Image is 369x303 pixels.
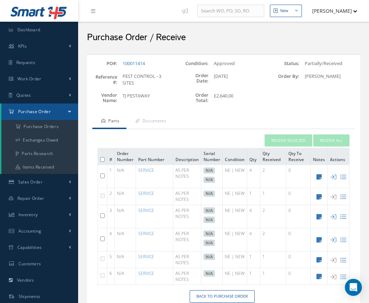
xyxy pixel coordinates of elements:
[299,73,360,80] div: [PERSON_NAME]
[117,270,124,276] span: N/A
[107,205,115,228] td: 3
[260,165,286,188] td: 2
[330,258,336,264] a: Receive Part
[313,134,349,147] button: Receive All
[1,160,78,174] a: Items Received
[340,214,346,220] a: View part details
[117,254,124,260] span: N/A
[204,217,215,223] div: N/A
[107,165,115,188] td: 1
[247,148,260,165] th: Qty
[117,230,124,236] span: N/A
[340,258,346,264] a: View part details
[115,148,136,165] th: Order Number
[17,277,34,283] span: Vendors
[247,165,260,188] td: 4
[340,275,346,281] a: View part details
[178,73,208,84] label: Order Date:
[208,60,269,67] div: Approved
[17,244,42,250] span: Capabilities
[260,251,286,268] td: 1
[138,167,154,173] a: SERVICE
[138,230,154,236] a: SERVICE
[247,251,260,268] td: 1
[1,103,78,120] a: Purchase Order
[330,195,336,201] a: Receive Part
[247,228,260,251] td: 4
[222,251,247,268] td: NE | NEW
[173,205,201,228] td: AS PER NOTES
[17,76,42,82] span: Work Order
[1,147,78,160] a: Parts Research
[222,165,247,188] td: NE | NEW
[222,188,247,205] td: NE | NEW
[18,108,51,115] span: Purchase Order
[222,228,247,251] td: NE | NEW
[345,279,362,296] div: Open Intercom Messenger
[260,205,286,228] td: 2
[107,228,115,251] td: 4
[286,148,311,165] th: Qty To Receive
[286,268,311,285] td: 0
[87,92,117,103] label: Vendor Name:
[286,205,311,228] td: 0
[107,188,115,205] td: 2
[178,92,208,103] label: Order Total:
[340,238,346,244] a: View part details
[260,228,286,251] td: 2
[1,120,78,133] a: Purchase Orders
[299,60,360,67] div: Partially/Received
[204,270,215,277] div: N/A
[138,207,154,213] a: SERVICE
[204,230,215,237] div: N/A
[222,205,247,228] td: NE | NEW
[247,188,260,205] td: 1
[222,148,247,165] th: Condition
[123,60,145,67] a: 100011414
[204,191,215,197] div: N/A
[87,32,360,43] h2: Purchase Order / Receive
[107,148,115,165] th: #
[18,212,38,218] span: Inventory
[173,251,201,268] td: AS PER NOTES
[286,228,311,251] td: 0
[247,205,260,228] td: 4
[87,61,117,66] label: PO#:
[204,177,215,183] div: N/A
[265,134,312,147] button: Receive Selected
[260,268,286,285] td: 1
[204,207,215,214] div: N/A
[204,240,215,246] div: N/A
[87,74,117,85] label: Reference #:
[173,268,201,285] td: AS PER NOTES
[201,148,222,165] th: Serial Number
[173,228,201,251] td: AS PER NOTES
[16,59,35,65] span: Requests
[260,148,286,165] th: Qty Received
[260,188,286,205] td: 1
[18,293,40,299] span: Shipments
[340,175,346,181] a: View part details
[286,251,311,268] td: 0
[178,61,208,66] label: Condition:
[280,8,288,14] div: New
[16,92,31,98] span: Quotes
[208,92,269,103] div: £2,640.00
[327,148,349,165] th: Actions
[126,114,173,129] a: Documents
[117,190,124,196] span: N/A
[18,228,42,234] span: Accounting
[138,254,154,260] a: SERVICE
[17,195,44,201] span: Repair Order
[247,268,260,285] td: 1
[17,27,40,33] span: Dashboard
[173,188,201,205] td: AS PER NOTES
[208,73,269,84] div: [DATE]
[107,251,115,268] td: 5
[310,148,327,165] th: Notes
[330,214,336,220] a: Receive Part
[117,73,178,87] div: PEST CONTROL - 3 SITES
[138,270,154,276] a: SERVICE
[173,148,201,165] th: Description
[117,207,124,213] span: N/A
